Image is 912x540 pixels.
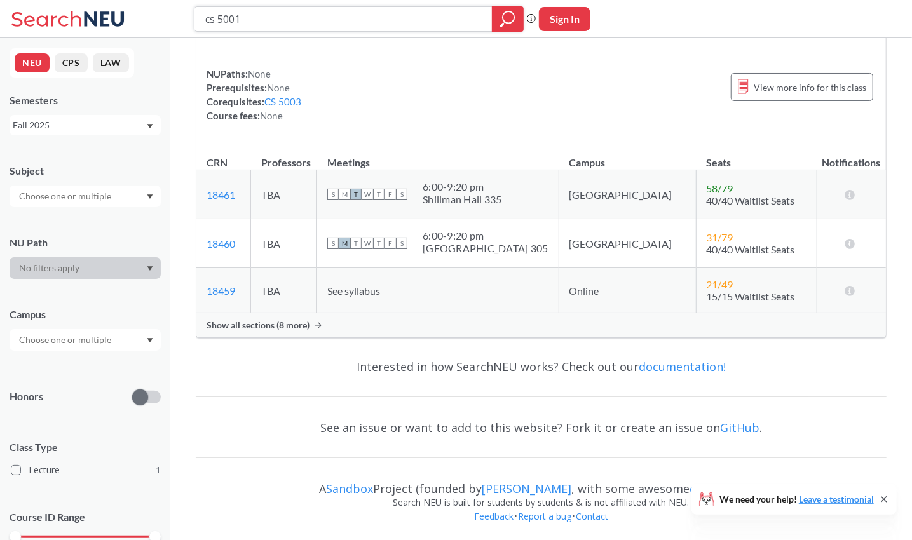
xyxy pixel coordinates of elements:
[207,320,310,331] span: Show all sections (8 more)
[10,236,161,250] div: NU Path
[317,143,559,170] th: Meetings
[559,268,696,313] td: Online
[264,96,302,107] a: CS 5003
[799,494,874,504] a: Leave a testimonial
[385,189,396,200] span: F
[196,470,887,496] div: A Project (founded by , with some awesome )
[396,238,407,249] span: S
[10,389,43,404] p: Honors
[482,481,571,496] a: [PERSON_NAME]
[492,6,524,32] div: magnifying glass
[326,481,373,496] a: Sandbox
[55,53,88,72] button: CPS
[559,219,696,268] td: [GEOGRAPHIC_DATA]
[473,510,514,522] a: Feedback
[707,182,733,194] span: 58 / 79
[707,194,795,206] span: 40/40 Waitlist Seats
[13,189,119,204] input: Choose one or multiple
[575,510,609,522] a: Contact
[196,348,887,385] div: Interested in how SearchNEU works? Check out our
[10,164,161,178] div: Subject
[156,463,161,477] span: 1
[423,193,501,206] div: Shillman Hall 335
[350,238,362,249] span: T
[707,278,733,290] span: 21 / 49
[204,8,483,30] input: Class, professor, course number, "phrase"
[15,53,50,72] button: NEU
[396,189,407,200] span: S
[147,124,153,129] svg: Dropdown arrow
[327,285,380,297] span: See syllabus
[373,238,385,249] span: T
[207,285,235,297] a: 18459
[707,231,733,243] span: 31 / 79
[362,238,373,249] span: W
[423,229,548,242] div: 6:00 - 9:20 pm
[517,510,572,522] a: Report a bug
[10,257,161,279] div: Dropdown arrow
[260,110,283,121] span: None
[559,143,696,170] th: Campus
[196,409,887,446] div: See an issue or want to add to this website? Fork it or create an issue on .
[13,118,146,132] div: Fall 2025
[10,93,161,107] div: Semesters
[373,189,385,200] span: T
[13,332,119,348] input: Choose one or multiple
[817,143,887,170] th: Notifications
[207,189,235,201] a: 18461
[251,219,317,268] td: TBA
[207,238,235,250] a: 18460
[196,313,886,337] div: Show all sections (8 more)
[327,189,339,200] span: S
[362,189,373,200] span: W
[251,170,317,219] td: TBA
[207,67,302,123] div: NUPaths: Prerequisites: Corequisites: Course fees:
[350,189,362,200] span: T
[267,82,290,93] span: None
[10,186,161,207] div: Dropdown arrow
[559,170,696,219] td: [GEOGRAPHIC_DATA]
[339,189,350,200] span: M
[10,115,161,135] div: Fall 2025Dropdown arrow
[10,329,161,351] div: Dropdown arrow
[327,238,339,249] span: S
[720,420,759,435] a: GitHub
[423,242,548,255] div: [GEOGRAPHIC_DATA] 305
[147,194,153,199] svg: Dropdown arrow
[423,180,501,193] div: 6:00 - 9:20 pm
[196,496,887,510] div: Search NEU is built for students by students & is not affiliated with NEU.
[10,510,161,525] p: Course ID Range
[147,266,153,271] svg: Dropdown arrow
[207,156,228,170] div: CRN
[707,290,795,302] span: 15/15 Waitlist Seats
[251,143,317,170] th: Professors
[11,462,161,478] label: Lecture
[719,495,874,504] span: We need your help!
[639,359,726,374] a: documentation!
[10,307,161,321] div: Campus
[754,79,866,95] span: View more info for this class
[539,7,590,31] button: Sign In
[696,143,817,170] th: Seats
[93,53,129,72] button: LAW
[248,68,271,79] span: None
[385,238,396,249] span: F
[707,243,795,255] span: 40/40 Waitlist Seats
[10,440,161,454] span: Class Type
[339,238,350,249] span: M
[251,268,317,313] td: TBA
[500,10,515,28] svg: magnifying glass
[690,481,760,496] a: contributors
[147,338,153,343] svg: Dropdown arrow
